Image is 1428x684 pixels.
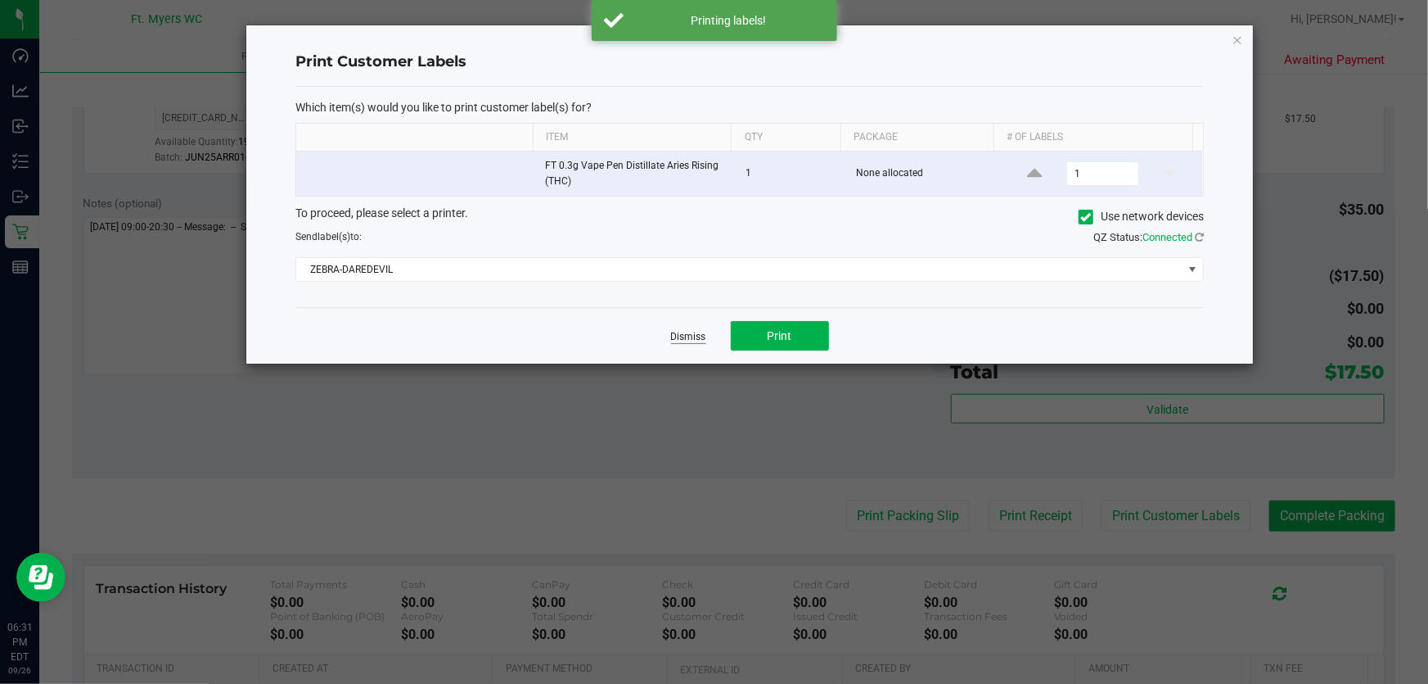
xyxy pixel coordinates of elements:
span: QZ Status: [1093,231,1204,243]
span: ZEBRA-DAREDEVIL [296,258,1182,281]
span: Connected [1142,231,1192,243]
div: Printing labels! [633,12,825,29]
th: Qty [731,124,840,152]
a: Dismiss [671,330,706,344]
th: Package [840,124,994,152]
iframe: Resource center [16,553,65,602]
th: # of labels [993,124,1192,152]
span: label(s) [318,231,350,242]
h4: Print Customer Labels [295,52,1204,73]
button: Print [731,321,829,351]
th: Item [533,124,732,152]
label: Use network devices [1079,208,1204,225]
div: To proceed, please select a printer. [283,205,1216,229]
span: Print [768,329,792,342]
td: 1 [736,152,846,196]
td: FT 0.3g Vape Pen Distillate Aries Rising (THC) [535,152,737,196]
p: Which item(s) would you like to print customer label(s) for? [295,100,1204,115]
span: Send to: [295,231,362,242]
td: None allocated [846,152,1002,196]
